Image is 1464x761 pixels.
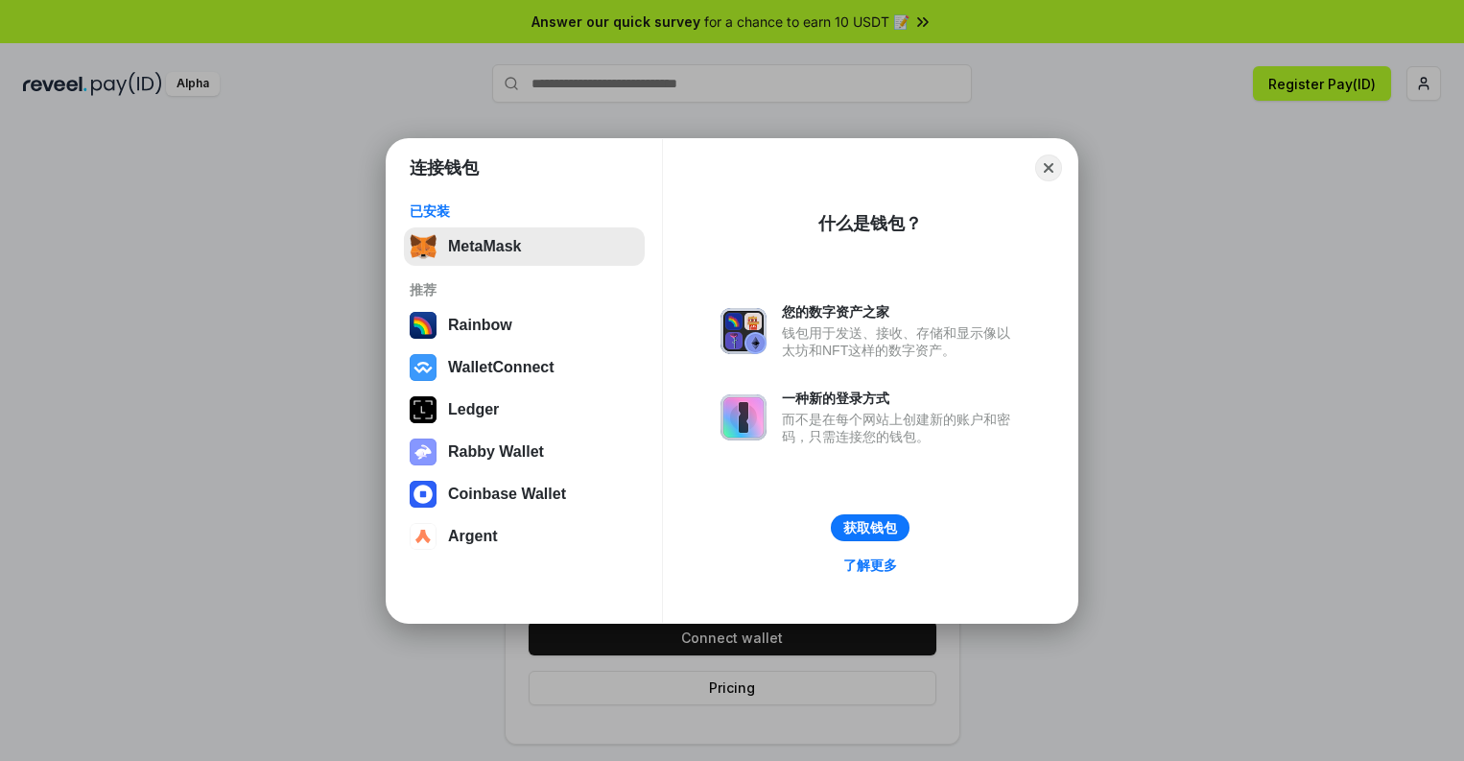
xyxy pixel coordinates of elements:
div: 什么是钱包？ [818,212,922,235]
img: svg+xml,%3Csvg%20xmlns%3D%22http%3A%2F%2Fwww.w3.org%2F2000%2Fsvg%22%20width%3D%2228%22%20height%3... [410,396,437,423]
h1: 连接钱包 [410,156,479,179]
button: Ledger [404,391,645,429]
button: Coinbase Wallet [404,475,645,513]
button: Argent [404,517,645,556]
button: Rabby Wallet [404,433,645,471]
div: Rainbow [448,317,512,334]
img: svg+xml,%3Csvg%20xmlns%3D%22http%3A%2F%2Fwww.w3.org%2F2000%2Fsvg%22%20fill%3D%22none%22%20viewBox... [720,394,767,440]
div: 您的数字资产之家 [782,303,1020,321]
a: 了解更多 [832,553,909,578]
div: 已安装 [410,202,639,220]
div: 而不是在每个网站上创建新的账户和密码，只需连接您的钱包。 [782,411,1020,445]
img: svg+xml,%3Csvg%20xmlns%3D%22http%3A%2F%2Fwww.w3.org%2F2000%2Fsvg%22%20fill%3D%22none%22%20viewBox... [720,308,767,354]
div: Rabby Wallet [448,443,544,461]
div: Argent [448,528,498,545]
div: WalletConnect [448,359,555,376]
img: svg+xml,%3Csvg%20xmlns%3D%22http%3A%2F%2Fwww.w3.org%2F2000%2Fsvg%22%20fill%3D%22none%22%20viewBox... [410,439,437,465]
div: 钱包用于发送、接收、存储和显示像以太坊和NFT这样的数字资产。 [782,324,1020,359]
div: 了解更多 [843,557,897,574]
img: svg+xml,%3Csvg%20width%3D%2228%22%20height%3D%2228%22%20viewBox%3D%220%200%2028%2028%22%20fill%3D... [410,354,437,381]
div: 获取钱包 [843,519,897,536]
button: WalletConnect [404,348,645,387]
button: Rainbow [404,306,645,345]
button: MetaMask [404,227,645,266]
button: 获取钱包 [831,514,909,541]
div: Coinbase Wallet [448,486,566,503]
div: Ledger [448,401,499,418]
img: svg+xml,%3Csvg%20fill%3D%22none%22%20height%3D%2233%22%20viewBox%3D%220%200%2035%2033%22%20width%... [410,233,437,260]
div: MetaMask [448,238,521,255]
img: svg+xml,%3Csvg%20width%3D%2228%22%20height%3D%2228%22%20viewBox%3D%220%200%2028%2028%22%20fill%3D... [410,523,437,550]
img: svg+xml,%3Csvg%20width%3D%22120%22%20height%3D%22120%22%20viewBox%3D%220%200%20120%20120%22%20fil... [410,312,437,339]
img: svg+xml,%3Csvg%20width%3D%2228%22%20height%3D%2228%22%20viewBox%3D%220%200%2028%2028%22%20fill%3D... [410,481,437,508]
div: 一种新的登录方式 [782,390,1020,407]
div: 推荐 [410,281,639,298]
button: Close [1035,155,1062,181]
